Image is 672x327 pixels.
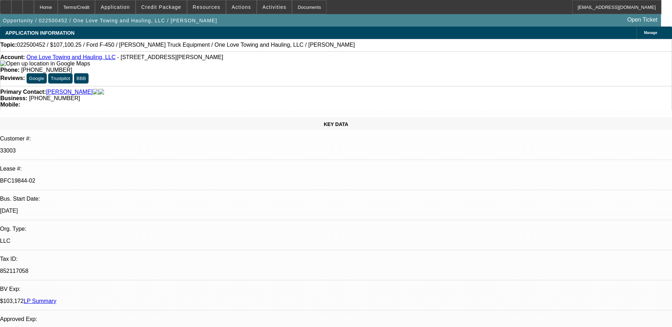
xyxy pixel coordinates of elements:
[0,42,17,48] strong: Topic:
[226,0,256,14] button: Actions
[27,73,47,84] button: Google
[0,61,90,67] img: Open up location in Google Maps
[193,4,220,10] span: Resources
[46,89,93,95] a: [PERSON_NAME]
[0,61,90,67] a: View Google Maps
[644,31,657,35] span: Manage
[187,0,226,14] button: Resources
[93,89,98,95] img: facebook-icon.png
[29,95,80,101] span: [PHONE_NUMBER]
[625,14,660,26] a: Open Ticket
[257,0,292,14] button: Activities
[48,73,72,84] button: Trustpilot
[262,4,287,10] span: Activities
[95,0,135,14] button: Application
[27,54,115,60] a: One Love Towing and Hauling, LLC
[3,18,217,23] span: Opportunity / 022500452 / One Love Towing and Hauling, LLC / [PERSON_NAME]
[0,67,19,73] strong: Phone:
[24,298,56,304] a: LP Summary
[136,0,187,14] button: Credit Package
[232,4,251,10] span: Actions
[17,42,355,48] span: 022500452 / $107,100.25 / Ford F-450 / [PERSON_NAME] Truck Equipment / One Love Towing and Haulin...
[324,121,348,127] span: KEY DATA
[0,89,46,95] strong: Primary Contact:
[0,102,20,108] strong: Mobile:
[0,54,25,60] strong: Account:
[141,4,181,10] span: Credit Package
[98,89,104,95] img: linkedin-icon.png
[101,4,130,10] span: Application
[0,75,25,81] strong: Reviews:
[74,73,89,84] button: BBB
[0,95,27,101] strong: Business:
[21,67,72,73] span: [PHONE_NUMBER]
[5,30,74,36] span: APPLICATION INFORMATION
[117,54,224,60] span: - [STREET_ADDRESS][PERSON_NAME]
